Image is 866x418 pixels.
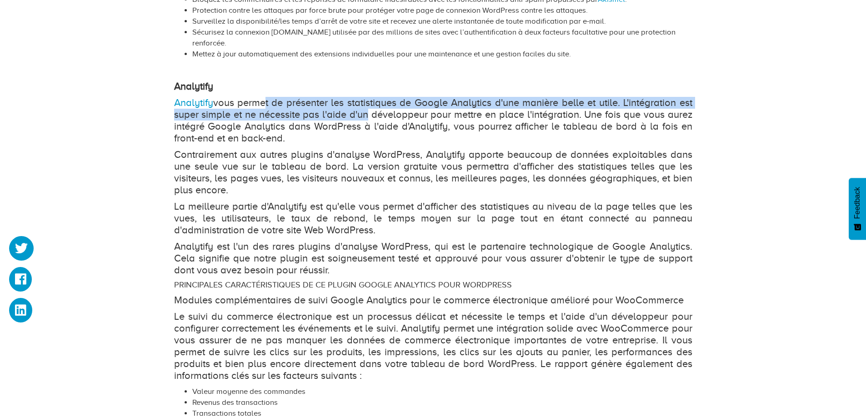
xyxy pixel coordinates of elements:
[192,5,692,16] li: Protection contre les attaques par force brute pour protéger votre page de connexion WordPress co...
[15,15,22,22] img: logo_orange.svg
[24,24,103,31] div: Domaine: [DOMAIN_NAME]
[25,15,45,22] div: v 4.0.25
[192,397,692,408] li: Revenus des transactions
[103,53,110,60] img: tab_keywords_by_traffic_grey.svg
[47,54,70,60] div: Domaine
[853,187,861,219] span: Feedback
[192,49,692,60] li: Mettez à jour automatiquement des extensions individuelles pour une maintenance et une gestion fa...
[174,311,692,382] p: Le suivi du commerce électronique est un processus délicat et nécessite le temps et l'aide d'un d...
[113,54,139,60] div: Mots-clés
[174,294,692,306] p: Modules complémentaires de suivi Google Analytics pour le commerce électronique amélioré pour Woo...
[174,97,692,144] p: vous permet de présenter les statistiques de Google Analytics d'une manière belle et utile. L'int...
[174,241,692,276] p: Analytify est l'un des rares plugins d'analyse WordPress, qui est le partenaire technologique de ...
[174,97,213,108] a: Analytify
[174,281,692,290] h4: PRINCIPALES CARACTÉRISTIQUES DE CE PLUGIN GOOGLE ANALYTICS POUR WORDPRESS
[37,53,44,60] img: tab_domain_overview_orange.svg
[174,201,692,236] p: La meilleure partie d'Analytify est qu'elle vous permet d'afficher des statistiques au niveau de ...
[192,27,692,49] li: Sécurisez la connexion [DOMAIN_NAME] utilisée par des millions de sites avec l’authentification à...
[174,149,692,196] p: Contrairement aux autres plugins d'analyse WordPress, Analytify apporte beaucoup de données explo...
[849,178,866,240] button: Feedback - Afficher l’enquête
[15,24,22,31] img: website_grey.svg
[192,386,692,397] li: Valeur moyenne des commandes
[192,16,692,27] li: Surveillez la disponibilité/les temps d’arrêt de votre site et recevez une alerte instantanée de ...
[174,81,213,92] strong: Analytify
